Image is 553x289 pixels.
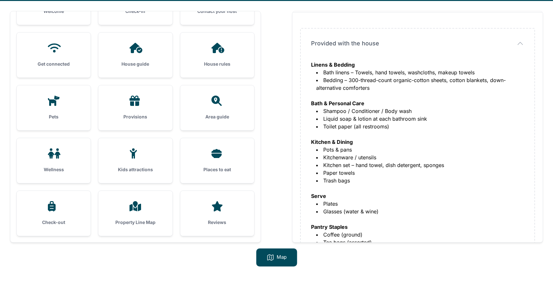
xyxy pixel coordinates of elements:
h3: Property Line Map [109,219,162,226]
strong: Pantry Staples [311,224,348,230]
li: Liquid soap & lotion at each bathroom sink [316,115,524,123]
h3: Check-out [27,219,80,226]
li: Trash bags [316,177,524,184]
h3: Places to eat [191,166,244,173]
h3: Area guide [191,114,244,120]
a: House rules [180,33,254,78]
li: Shampoo / Conditioner / Body wash [316,107,524,115]
h3: Pets [27,114,80,120]
h3: Get connected [27,61,80,67]
a: Property Line Map [98,191,172,236]
h3: Provisions [109,114,162,120]
strong: Serve [311,193,326,199]
li: Tea bags (assorted) [316,238,524,246]
a: Places to eat [180,138,254,183]
a: Get connected [17,33,91,78]
a: House guide [98,33,172,78]
a: Reviews [180,191,254,236]
h3: Kids attractions [109,166,162,173]
a: Area guide [180,85,254,130]
h3: Welcome [27,8,80,14]
h3: Wellness [27,166,80,173]
span: Provided with the house [311,39,379,48]
li: Kitchenware / utensils [316,154,524,161]
h3: House rules [191,61,244,67]
strong: Linens & Bedding [311,61,355,68]
li: Bath linens – Towels, hand towels, washcloths, makeup towels [316,69,524,76]
li: Plates [316,200,524,208]
a: Provisions [98,85,172,130]
li: Paper towels [316,169,524,177]
strong: Kitchen & Dining [311,139,353,145]
li: Glasses (water & wine) [316,208,524,215]
p: Map [277,254,287,261]
li: Toilet paper (all restrooms) [316,123,524,130]
li: Kitchen set – hand towel, dish detergent, sponges [316,161,524,169]
h3: Reviews [191,219,244,226]
a: Kids attractions [98,138,172,183]
h3: Check-in [109,8,162,14]
li: Pots & pans [316,146,524,154]
strong: Bath & Personal Care [311,100,364,107]
h3: House guide [109,61,162,67]
button: Provided with the house [311,39,524,48]
a: Pets [17,85,91,130]
a: Check-out [17,191,91,236]
li: Bedding – 300-thread-count organic-cotton sheets, cotton blankets, down-alternative comforters [316,76,524,92]
a: Wellness [17,138,91,183]
li: Coffee (ground) [316,231,524,238]
h3: Contact your host [191,8,244,14]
